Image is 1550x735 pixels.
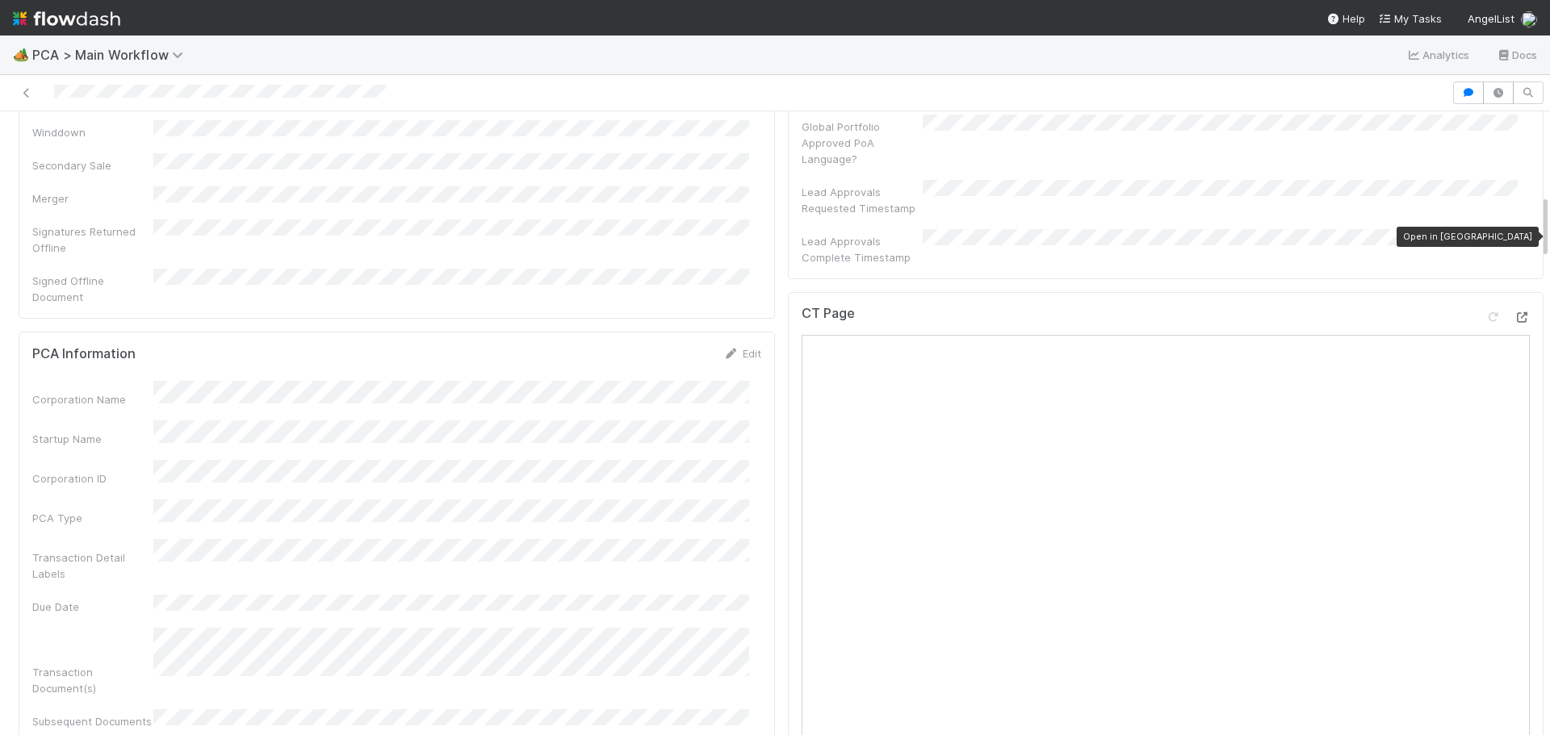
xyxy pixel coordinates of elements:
span: AngelList [1468,12,1514,25]
a: Edit [723,347,761,360]
div: Signed Offline Document [32,273,153,305]
a: My Tasks [1378,10,1442,27]
div: Startup Name [32,431,153,447]
a: Analytics [1406,45,1470,65]
div: Signatures Returned Offline [32,223,153,256]
h5: CT Page [802,306,855,322]
div: PCA Type [32,510,153,526]
div: Help [1326,10,1365,27]
div: Lead Approvals Complete Timestamp [802,233,923,265]
div: Lead Approvals Requested Timestamp [802,184,923,216]
div: Transaction Document(s) [32,664,153,696]
a: Docs [1496,45,1537,65]
div: Subsequent Documents [32,713,153,729]
img: logo-inverted-e16ddd16eac7371096b0.svg [13,5,120,32]
div: Merger [32,190,153,207]
span: PCA > Main Workflow [32,47,191,63]
div: Corporation Name [32,391,153,407]
img: avatar_28c6a484-83f6-4d9b-aa3b-1410a709a33e.png [1521,11,1537,27]
div: Global Portfolio Approved PoA Language? [802,119,923,167]
div: Transaction Detail Labels [32,549,153,582]
h5: PCA Information [32,346,136,362]
span: 🏕️ [13,48,29,61]
span: My Tasks [1378,12,1442,25]
div: Due Date [32,599,153,615]
div: Corporation ID [32,470,153,487]
div: Secondary Sale [32,157,153,173]
div: Winddown [32,124,153,140]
